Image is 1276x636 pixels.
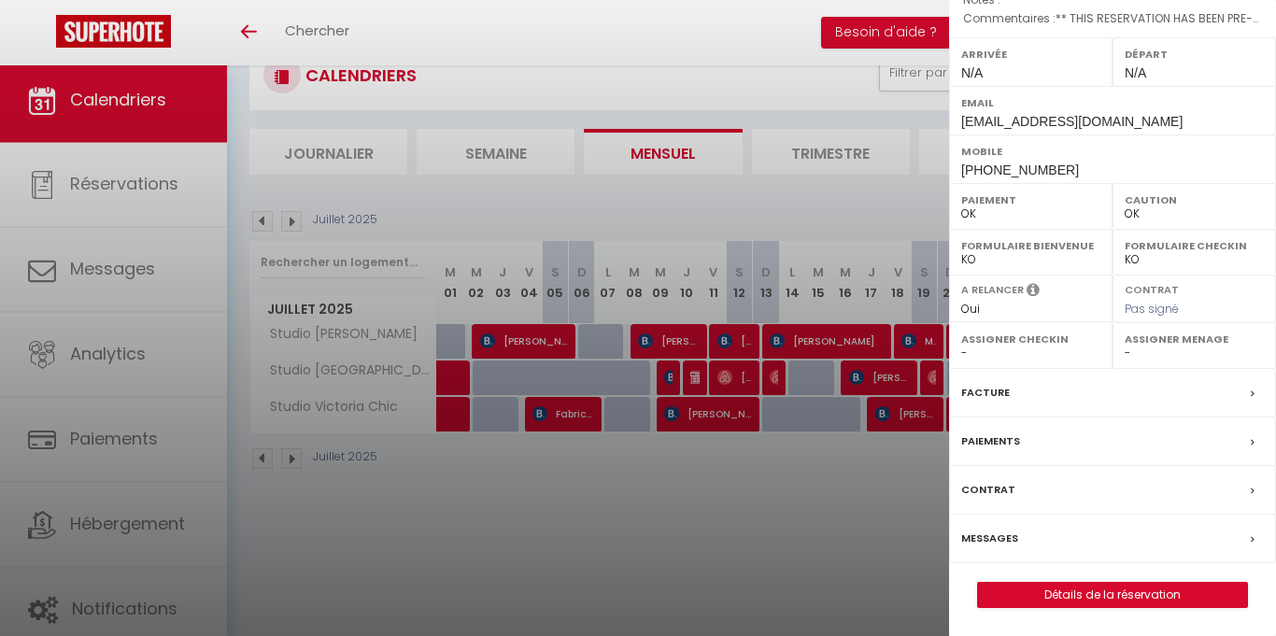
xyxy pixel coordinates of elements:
label: A relancer [961,282,1024,298]
label: Contrat [1125,282,1179,294]
label: Paiements [961,431,1020,451]
p: Commentaires : [963,9,1262,28]
label: Email [961,93,1264,112]
span: [PHONE_NUMBER] [961,163,1079,177]
label: Formulaire Bienvenue [961,236,1100,255]
span: Pas signé [1125,301,1179,317]
a: Détails de la réservation [978,583,1247,607]
label: Formulaire Checkin [1125,236,1264,255]
label: Assigner Checkin [961,330,1100,348]
span: [EMAIL_ADDRESS][DOMAIN_NAME] [961,114,1183,129]
label: Caution [1125,191,1264,209]
label: Messages [961,529,1018,548]
label: Paiement [961,191,1100,209]
button: Détails de la réservation [977,582,1248,608]
label: Départ [1125,45,1264,64]
label: Assigner Menage [1125,330,1264,348]
label: Mobile [961,142,1264,161]
label: Arrivée [961,45,1100,64]
i: Sélectionner OUI si vous souhaiter envoyer les séquences de messages post-checkout [1027,282,1040,303]
label: Facture [961,383,1010,403]
span: N/A [961,65,983,80]
label: Contrat [961,480,1015,500]
span: N/A [1125,65,1146,80]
